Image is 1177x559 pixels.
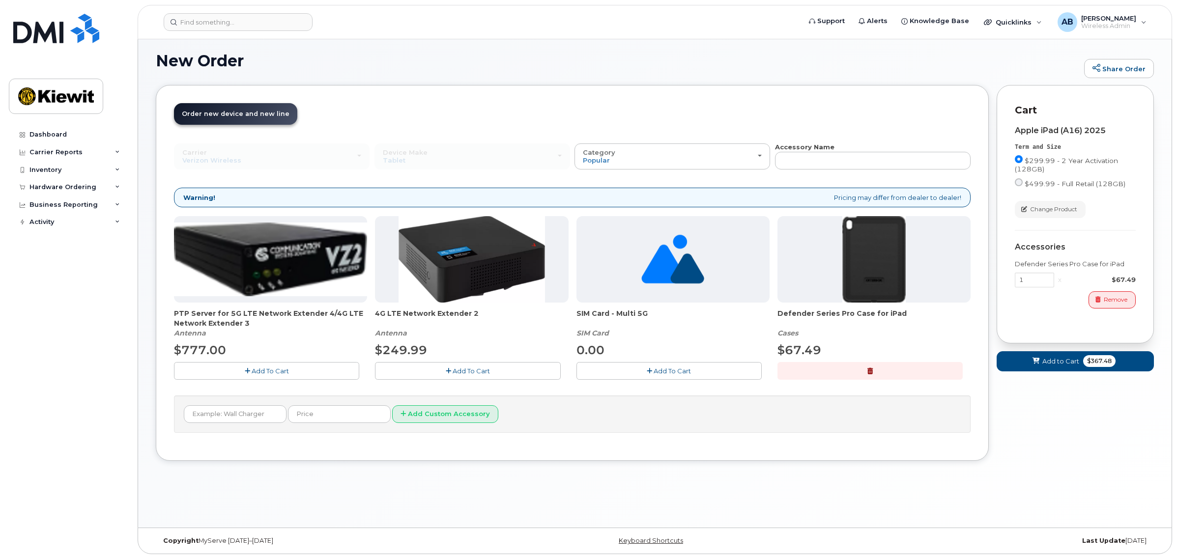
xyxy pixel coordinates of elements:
button: Add to Cart $367.48 [997,351,1154,371]
span: 0.00 [576,343,604,357]
span: Defender Series Pro Case for iPad [777,308,971,328]
button: Add To Cart [375,362,560,379]
div: 4G LTE Network Extender 2 [375,308,568,338]
em: Antenna [174,329,206,337]
span: Add To Cart [453,367,490,375]
button: Change Product [1015,201,1086,218]
span: Remove [1104,295,1127,304]
span: Change Product [1030,205,1077,214]
div: $67.49 [1065,275,1136,284]
button: Category Popular [574,143,770,169]
input: Example: Wall Charger [184,405,287,423]
div: MyServe [DATE]–[DATE] [156,537,488,545]
span: $67.49 [777,343,821,357]
strong: Warning! [183,193,215,202]
input: $299.99 - 2 Year Activation (128GB) [1015,155,1023,163]
button: Add Custom Accessory [392,405,498,423]
div: SIM Card - Multi 5G [576,308,770,338]
button: Add To Cart [174,362,359,379]
span: SIM Card - Multi 5G [576,308,770,328]
a: Share Order [1084,59,1154,79]
div: PTP Server for 5G LTE Network Extender 4/4G LTE Network Extender 3 [174,308,367,338]
span: PTP Server for 5G LTE Network Extender 4/4G LTE Network Extender 3 [174,308,367,328]
span: Popular [583,156,610,164]
h1: New Order [156,52,1079,69]
img: defenderipad10thgen.png [842,216,906,303]
button: Remove [1089,291,1136,308]
div: Term and Size [1015,143,1136,151]
span: Add to Cart [1042,357,1079,366]
a: Keyboard Shortcuts [619,537,683,544]
div: Defender Series Pro Case for iPad [1015,259,1136,269]
input: Price [288,405,391,423]
span: Add To Cart [654,367,691,375]
iframe: Messenger Launcher [1134,516,1170,552]
span: Add To Cart [252,367,289,375]
span: $249.99 [375,343,427,357]
span: Category [583,148,615,156]
span: $367.48 [1083,355,1116,367]
input: $499.99 - Full Retail (128GB) [1015,178,1023,186]
img: Casa_Sysem.png [174,223,367,296]
img: no_image_found-2caef05468ed5679b831cfe6fc140e25e0c280774317ffc20a367ab7fd17291e.png [641,216,704,303]
strong: Copyright [163,537,199,544]
em: SIM Card [576,329,609,337]
div: Defender Series Pro Case for iPad [777,308,971,338]
p: Cart [1015,103,1136,117]
button: Add To Cart [576,362,762,379]
em: Cases [777,329,798,337]
div: [DATE] [821,537,1154,545]
span: Order new device and new line [182,110,289,117]
span: $499.99 - Full Retail (128GB) [1025,180,1125,188]
div: x [1054,275,1065,284]
div: Apple iPad (A16) 2025 [1015,126,1136,135]
span: $299.99 - 2 Year Activation (128GB) [1015,157,1118,173]
img: 4glte_extender.png [399,216,545,303]
span: $777.00 [174,343,226,357]
div: Pricing may differ from dealer to dealer! [174,188,971,208]
strong: Accessory Name [775,143,834,151]
span: 4G LTE Network Extender 2 [375,308,568,328]
strong: Last Update [1082,537,1125,544]
div: Accessories [1015,243,1136,252]
em: Antenna [375,329,407,337]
